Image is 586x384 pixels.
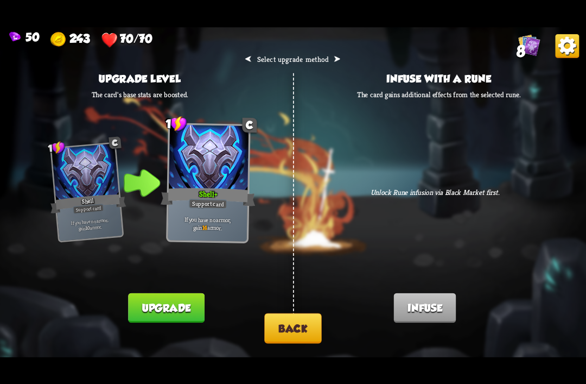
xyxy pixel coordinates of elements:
b: 14 [202,223,208,231]
p: The card gains additional effects from the selected rune. [357,90,520,99]
div: Health [101,32,152,48]
p: If you have no armor, gain armor. [60,216,120,233]
div: C [109,136,121,149]
button: Back [264,313,321,343]
img: Options_Button.png [555,34,579,58]
div: Shell+ [161,185,256,208]
img: Cards_Icon.png [518,34,540,56]
img: Indicator_Arrow.png [124,169,161,197]
div: Support card [73,204,104,214]
div: Gems [9,30,39,43]
b: 10 [85,224,90,231]
div: 1 [165,115,188,132]
div: View all the cards in your deck [518,34,540,58]
p: Unlock Rune infusion via Black Market first. [353,187,518,197]
p: The card's base stats are boosted. [92,90,188,99]
img: Gold.png [50,32,67,48]
div: 1 [47,140,66,155]
h3: Infuse with a rune [357,73,520,85]
h3: Upgrade level [92,73,188,85]
img: Gem.png [9,32,21,42]
button: Upgrade [128,293,204,323]
span: Select upgrade method [257,54,329,64]
div: Gold [50,32,90,48]
h2: ⮜ ⮞ [245,54,341,64]
img: Heart.png [101,32,118,48]
div: Shell [49,191,126,215]
span: 8 [517,42,525,60]
span: 70/70 [120,32,152,45]
button: Infuse [394,293,456,323]
div: Support card [189,199,227,209]
div: C [242,117,257,132]
p: If you have no armor, gain armor. [170,215,245,232]
span: 243 [69,32,90,45]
